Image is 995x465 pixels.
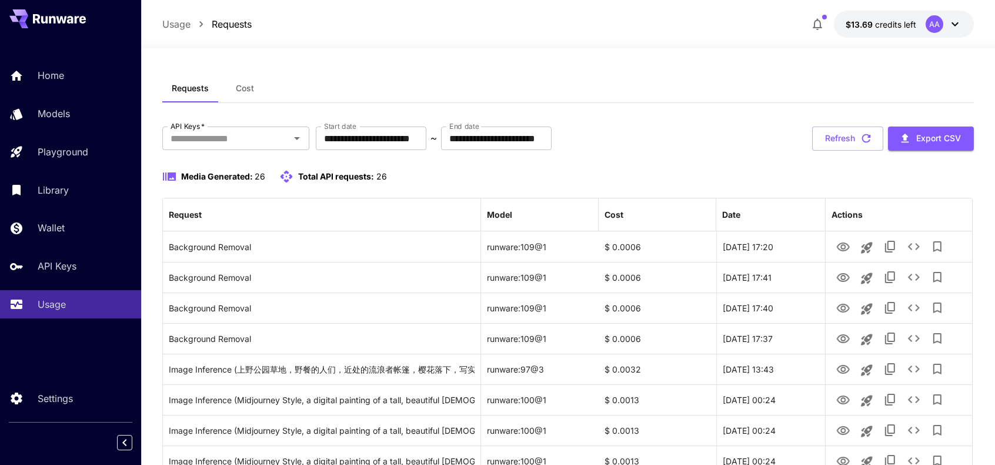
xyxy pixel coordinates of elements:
button: See details [902,357,926,381]
button: Launch in playground [855,420,879,443]
button: Launch in playground [855,328,879,351]
button: Copy TaskUUID [879,418,902,442]
div: $ 0.0032 [599,354,716,384]
button: View [832,387,855,411]
button: Launch in playground [855,297,879,321]
button: Add to library [926,265,949,289]
button: See details [902,418,926,442]
div: runware:100@1 [481,415,599,446]
p: ~ [430,131,437,145]
button: Open [289,130,305,147]
button: View [832,418,855,442]
span: Cost [236,83,254,94]
span: 26 [376,171,387,181]
div: Click to copy prompt [169,385,475,415]
button: Copy TaskUUID [879,265,902,289]
span: Media Generated: [181,171,253,181]
button: See details [902,388,926,411]
div: Click to copy prompt [169,293,475,323]
div: 17 Sep, 2025 13:43 [716,354,834,384]
div: $ 0.0006 [599,262,716,293]
button: View [832,326,855,350]
button: See details [902,327,926,350]
button: See details [902,296,926,320]
span: credits left [875,19,916,29]
button: Refresh [812,127,883,151]
span: 26 [255,171,265,181]
p: Models [38,107,70,121]
div: runware:97@3 [481,354,599,384]
div: Collapse sidebar [126,432,141,453]
div: runware:109@1 [481,262,599,293]
div: Date [722,210,740,220]
button: View [832,295,855,320]
a: Requests [212,17,252,31]
p: Home [38,68,64,82]
div: $13.68774 [846,18,916,31]
button: Copy TaskUUID [879,388,902,411]
div: Cost [605,210,623,220]
button: Collapse sidebar [117,435,132,450]
button: Copy TaskUUID [879,357,902,381]
p: Playground [38,145,88,159]
div: Click to copy prompt [169,416,475,446]
button: Add to library [926,327,949,350]
div: 17 Sep, 2025 17:41 [716,262,834,293]
button: Copy TaskUUID [879,235,902,258]
div: Click to copy prompt [169,263,475,293]
button: Add to library [926,388,949,411]
p: Wallet [38,221,65,235]
button: Add to library [926,296,949,320]
div: runware:109@1 [481,323,599,354]
button: Launch in playground [855,267,879,290]
p: Library [38,183,69,197]
span: $13.69 [846,19,875,29]
button: Add to library [926,418,949,442]
div: Actions [832,210,863,220]
a: Usage [162,17,191,31]
div: 22 Sep, 2025 17:20 [716,231,834,262]
div: runware:109@1 [481,293,599,323]
div: runware:109@1 [481,231,599,262]
button: View [832,234,855,258]
button: Add to library [926,235,949,258]
button: Add to library [926,357,949,381]
div: 17 Sep, 2025 00:24 [716,415,834,446]
nav: breadcrumb [162,17,252,31]
button: Copy TaskUUID [879,327,902,350]
div: 17 Sep, 2025 00:24 [716,384,834,415]
p: API Keys [38,259,76,273]
span: Requests [172,83,209,94]
div: 17 Sep, 2025 17:37 [716,323,834,354]
label: API Keys [171,121,205,131]
p: Settings [38,391,73,406]
div: $ 0.0006 [599,323,716,354]
button: View [832,265,855,289]
button: Launch in playground [855,358,879,382]
button: Launch in playground [855,236,879,260]
button: View [832,357,855,381]
button: $13.68774AA [834,11,974,38]
div: Request [169,210,202,220]
button: See details [902,235,926,258]
button: Copy TaskUUID [879,296,902,320]
div: AA [926,15,943,33]
span: Total API requests: [298,171,374,181]
div: Model [487,210,512,220]
div: Click to copy prompt [169,354,475,384]
div: 17 Sep, 2025 17:40 [716,293,834,323]
div: $ 0.0006 [599,293,716,323]
p: Usage [38,297,66,311]
button: Launch in playground [855,389,879,413]
label: Start date [324,121,356,131]
div: Click to copy prompt [169,232,475,262]
label: End date [449,121,479,131]
button: See details [902,265,926,289]
div: $ 0.0013 [599,384,716,415]
button: Export CSV [888,127,974,151]
div: $ 0.0006 [599,231,716,262]
div: $ 0.0013 [599,415,716,446]
div: runware:100@1 [481,384,599,415]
